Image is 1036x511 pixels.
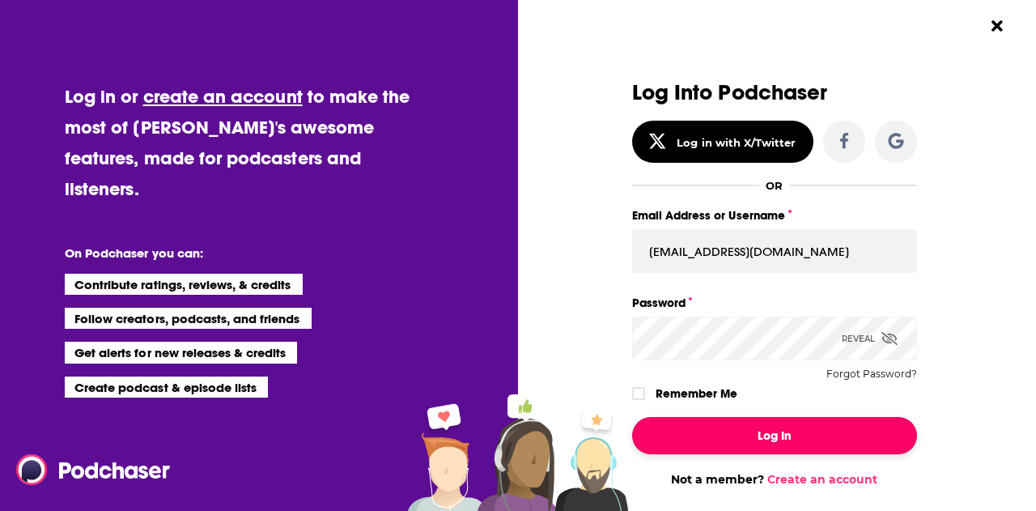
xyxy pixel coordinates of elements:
[766,179,783,192] div: OR
[656,383,737,404] label: Remember Me
[632,81,917,104] h3: Log Into Podchaser
[982,11,1013,41] button: Close Button
[677,136,796,149] div: Log in with X/Twitter
[632,417,917,454] button: Log In
[16,454,159,485] a: Podchaser - Follow, Share and Rate Podcasts
[632,229,917,273] input: Email Address or Username
[842,317,898,360] div: Reveal
[632,472,917,487] div: Not a member?
[143,85,303,108] a: create an account
[65,245,388,261] li: On Podchaser you can:
[65,274,303,295] li: Contribute ratings, reviews, & credits
[16,454,172,485] img: Podchaser - Follow, Share and Rate Podcasts
[65,342,297,363] li: Get alerts for new releases & credits
[65,377,268,398] li: Create podcast & episode lists
[632,205,917,226] label: Email Address or Username
[65,308,312,329] li: Follow creators, podcasts, and friends
[826,368,917,380] button: Forgot Password?
[632,121,813,163] button: Log in with X/Twitter
[767,472,877,487] a: Create an account
[632,292,917,313] label: Password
